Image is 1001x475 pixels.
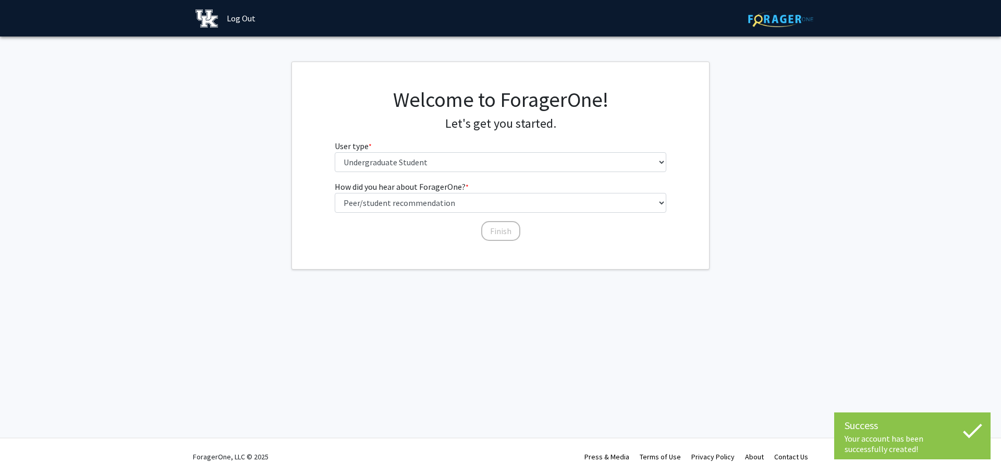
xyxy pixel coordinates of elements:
[774,452,808,461] a: Contact Us
[196,9,218,28] img: University of Kentucky Logo
[748,11,813,27] img: ForagerOne Logo
[845,418,980,433] div: Success
[335,87,667,112] h1: Welcome to ForagerOne!
[335,116,667,131] h4: Let's get you started.
[481,221,520,241] button: Finish
[845,433,980,454] div: Your account has been successfully created!
[691,452,735,461] a: Privacy Policy
[335,140,372,152] label: User type
[584,452,629,461] a: Press & Media
[640,452,681,461] a: Terms of Use
[8,428,44,467] iframe: Chat
[193,439,268,475] div: ForagerOne, LLC © 2025
[335,180,469,193] label: How did you hear about ForagerOne?
[745,452,764,461] a: About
